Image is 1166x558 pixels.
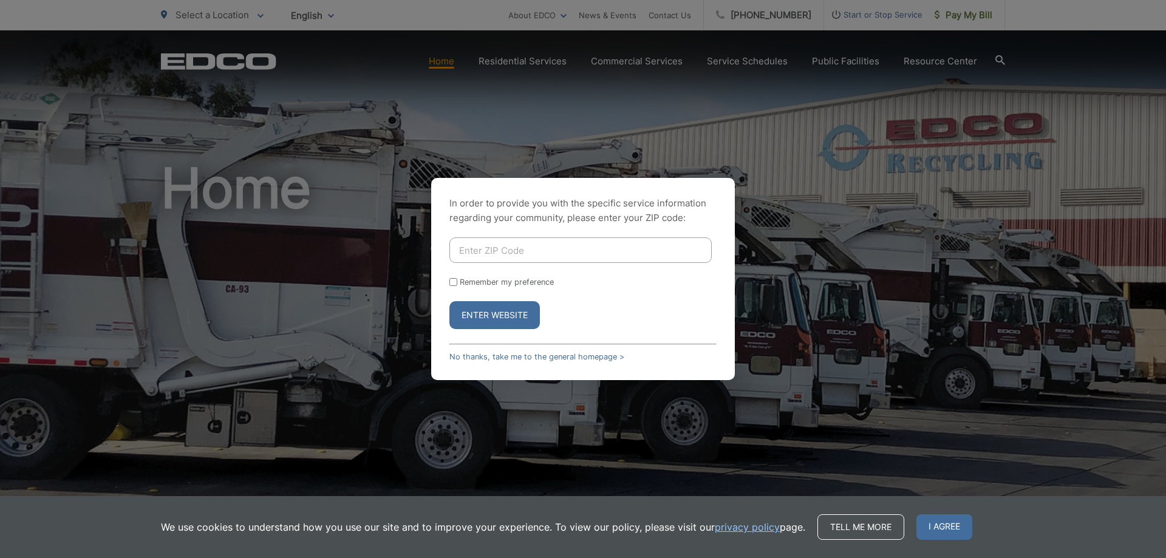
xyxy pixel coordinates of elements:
[449,237,712,263] input: Enter ZIP Code
[449,196,717,225] p: In order to provide you with the specific service information regarding your community, please en...
[161,520,805,534] p: We use cookies to understand how you use our site and to improve your experience. To view our pol...
[715,520,780,534] a: privacy policy
[449,301,540,329] button: Enter Website
[916,514,972,540] span: I agree
[817,514,904,540] a: Tell me more
[460,277,554,287] label: Remember my preference
[449,352,624,361] a: No thanks, take me to the general homepage >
